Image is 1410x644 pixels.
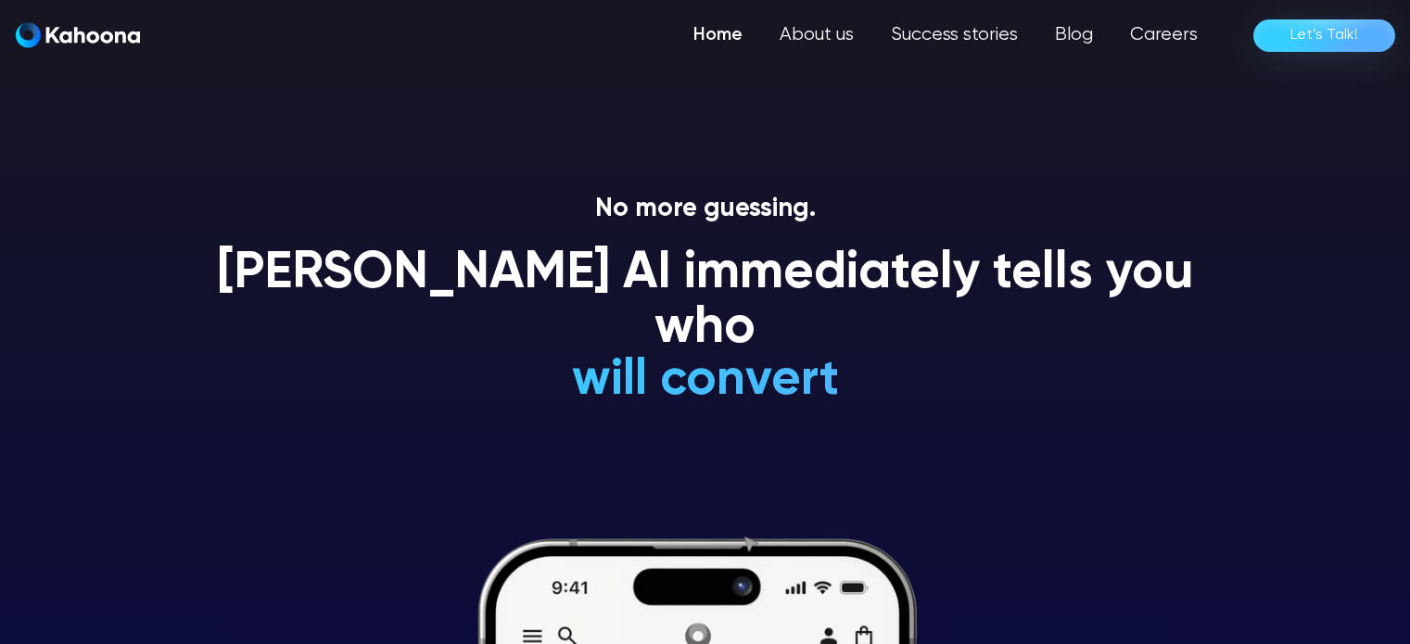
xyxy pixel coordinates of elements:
[177,194,1234,225] p: No more guessing.
[1253,19,1395,52] a: Let’s Talk!
[761,17,872,54] a: About us
[1111,17,1216,54] a: Careers
[872,17,1036,54] a: Success stories
[432,353,978,408] h1: will convert
[1290,20,1358,50] div: Let’s Talk!
[16,22,140,49] a: home
[1036,17,1111,54] a: Blog
[675,17,761,54] a: Home
[16,22,140,48] img: Kahoona logo white
[177,246,1234,357] h1: [PERSON_NAME] AI immediately tells you who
